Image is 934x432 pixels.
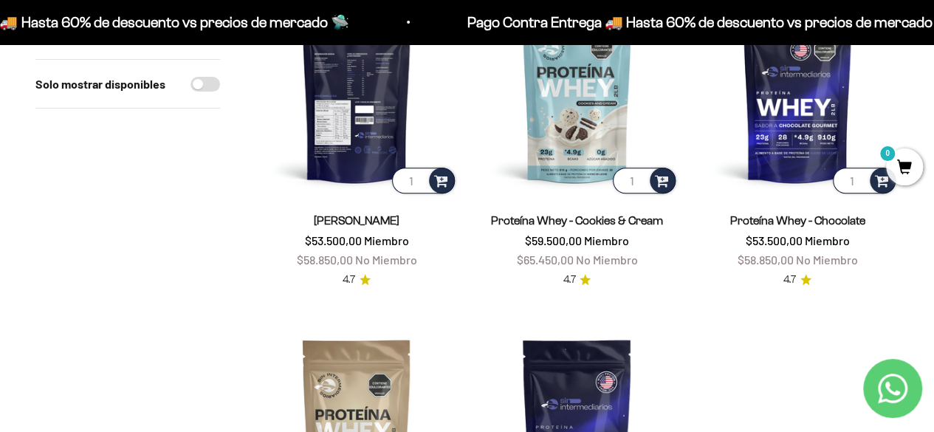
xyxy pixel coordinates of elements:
span: No Miembro [355,253,417,267]
span: $53.500,00 [305,233,362,247]
a: 4.74.7 de 5.0 estrellas [343,272,371,288]
span: $53.500,00 [745,233,802,247]
span: Miembro [584,233,629,247]
span: 4.7 [783,272,796,288]
span: $58.850,00 [737,253,793,267]
span: $58.850,00 [297,253,353,267]
a: 0 [886,160,923,176]
span: Miembro [364,233,409,247]
span: 4.7 [343,272,355,288]
span: No Miembro [795,253,857,267]
a: Proteína Whey - Cookies & Cream [491,214,663,227]
span: Miembro [804,233,849,247]
span: No Miembro [575,253,637,267]
span: 4.7 [563,272,575,288]
a: Proteína Whey - Chocolate [729,214,865,227]
span: $59.500,00 [525,233,582,247]
a: 4.74.7 de 5.0 estrellas [563,272,591,288]
a: [PERSON_NAME] [314,214,399,227]
label: Solo mostrar disponibles [35,75,165,94]
mark: 0 [879,145,896,162]
a: 4.74.7 de 5.0 estrellas [783,272,811,288]
span: $65.450,00 [516,253,573,267]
